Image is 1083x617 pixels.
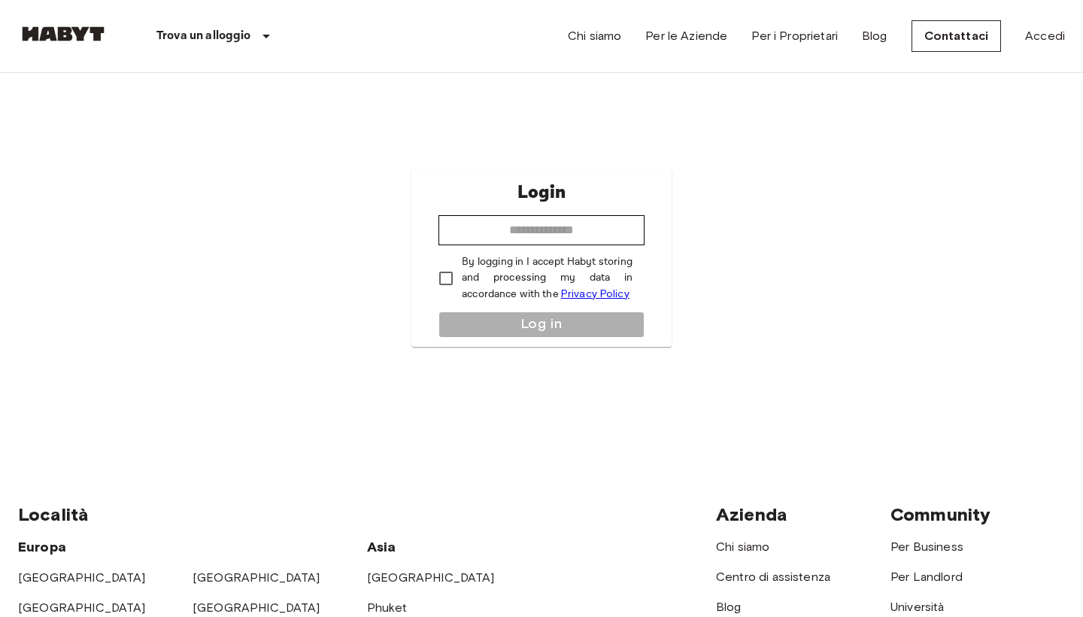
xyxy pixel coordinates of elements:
[751,27,838,45] a: Per i Proprietari
[716,503,787,525] span: Azienda
[18,600,146,615] a: [GEOGRAPHIC_DATA]
[862,27,887,45] a: Blog
[18,539,66,555] span: Europa
[367,570,495,585] a: [GEOGRAPHIC_DATA]
[716,539,769,554] a: Chi siamo
[716,570,830,584] a: Centro di assistenza
[18,503,89,525] span: Località
[1025,27,1065,45] a: Accedi
[568,27,621,45] a: Chi siamo
[561,287,629,300] a: Privacy Policy
[462,254,633,302] p: By logging in I accept Habyt storing and processing my data in accordance with the
[912,20,1002,52] a: Contattaci
[890,503,990,525] span: Community
[156,27,251,45] p: Trova un alloggio
[18,570,146,585] a: [GEOGRAPHIC_DATA]
[193,570,320,585] a: [GEOGRAPHIC_DATA]
[18,26,108,41] img: Habyt
[193,600,320,615] a: [GEOGRAPHIC_DATA]
[890,600,945,614] a: Università
[890,539,963,554] a: Per Business
[517,179,566,206] p: Login
[645,27,727,45] a: Per le Aziende
[716,600,742,614] a: Blog
[367,539,396,555] span: Asia
[367,600,407,615] a: Phuket
[890,570,963,584] a: Per Landlord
